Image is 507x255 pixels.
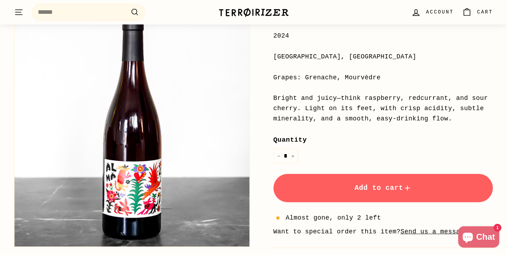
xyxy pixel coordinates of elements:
div: 2024 [273,31,493,41]
span: Add to cart [354,184,412,192]
button: Reduce item quantity by one [273,149,284,163]
div: Bright and juicy—think raspberry, redcurrant, and sour cherry. Light on its feet, with crisp acid... [273,93,493,124]
a: Account [407,2,458,23]
span: Account [426,8,454,16]
span: Cart [477,8,493,16]
label: Quantity [273,135,493,145]
span: Almost gone, only 2 left [286,213,381,223]
input: quantity [273,149,298,163]
div: Grapes: Grenache, Mourvèdre [273,73,493,83]
inbox-online-store-chat: Shopify online store chat [456,226,501,249]
button: Add to cart [273,174,493,202]
div: [GEOGRAPHIC_DATA], [GEOGRAPHIC_DATA] [273,52,493,62]
button: Increase item quantity by one [288,149,298,163]
a: Cart [458,2,497,23]
li: Want to special order this item? [273,227,493,237]
a: Send us a message [401,228,468,235]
